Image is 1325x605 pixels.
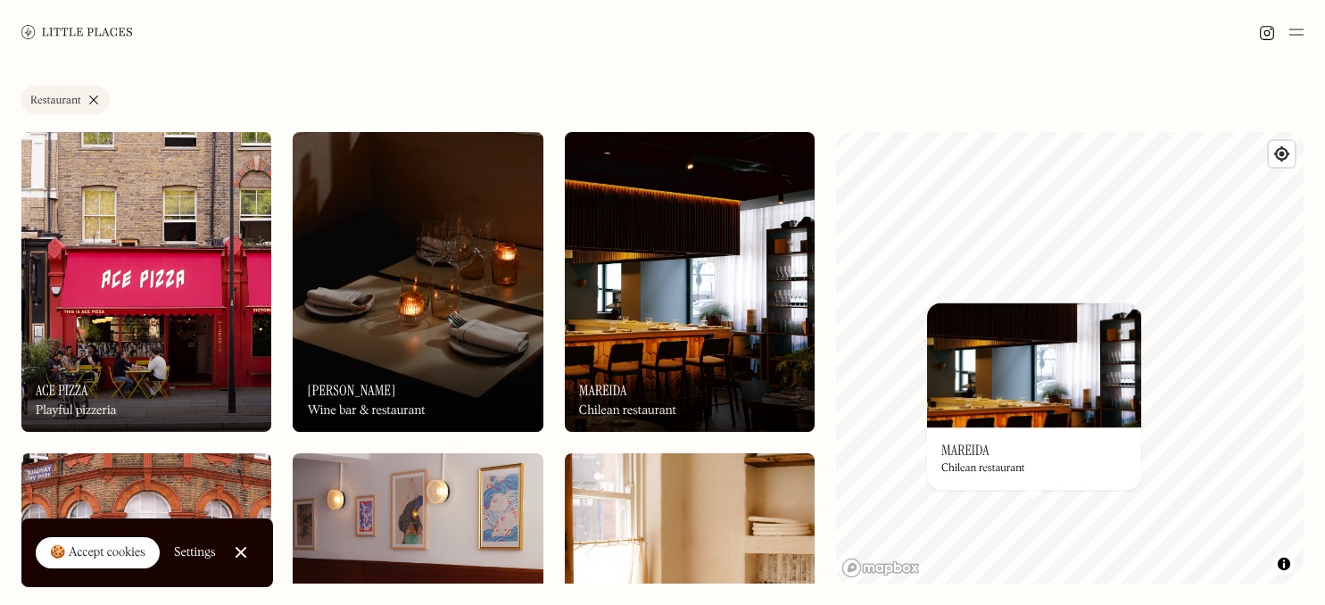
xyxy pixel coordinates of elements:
[579,382,627,399] h3: Mareida
[21,86,110,114] a: Restaurant
[36,382,88,399] h3: Ace Pizza
[307,403,425,419] div: Wine bar & restaurant
[1279,554,1289,574] span: Toggle attribution
[565,132,815,432] a: MareidaMareidaMareidaChilean restaurant
[565,132,815,432] img: Mareida
[223,535,259,570] a: Close Cookie Popup
[579,403,676,419] div: Chilean restaurant
[1273,553,1295,575] button: Toggle attribution
[941,463,1025,476] div: Chilean restaurant
[941,442,990,459] h3: Mareida
[21,132,271,432] a: Ace PizzaAce PizzaAce PizzaPlayful pizzeria
[836,132,1304,584] canvas: Map
[307,382,395,399] h3: [PERSON_NAME]
[174,533,216,573] a: Settings
[174,546,216,559] div: Settings
[21,132,271,432] img: Ace Pizza
[293,132,542,432] img: Luna
[927,302,1141,490] a: MareidaMareidaMareidaChilean restaurant
[36,403,117,419] div: Playful pizzeria
[36,537,160,569] a: 🍪 Accept cookies
[927,302,1141,427] img: Mareida
[1269,141,1295,167] button: Find my location
[50,544,145,562] div: 🍪 Accept cookies
[841,558,920,578] a: Mapbox homepage
[240,552,241,553] div: Close Cookie Popup
[30,95,81,106] div: Restaurant
[293,132,542,432] a: LunaLuna[PERSON_NAME]Wine bar & restaurant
